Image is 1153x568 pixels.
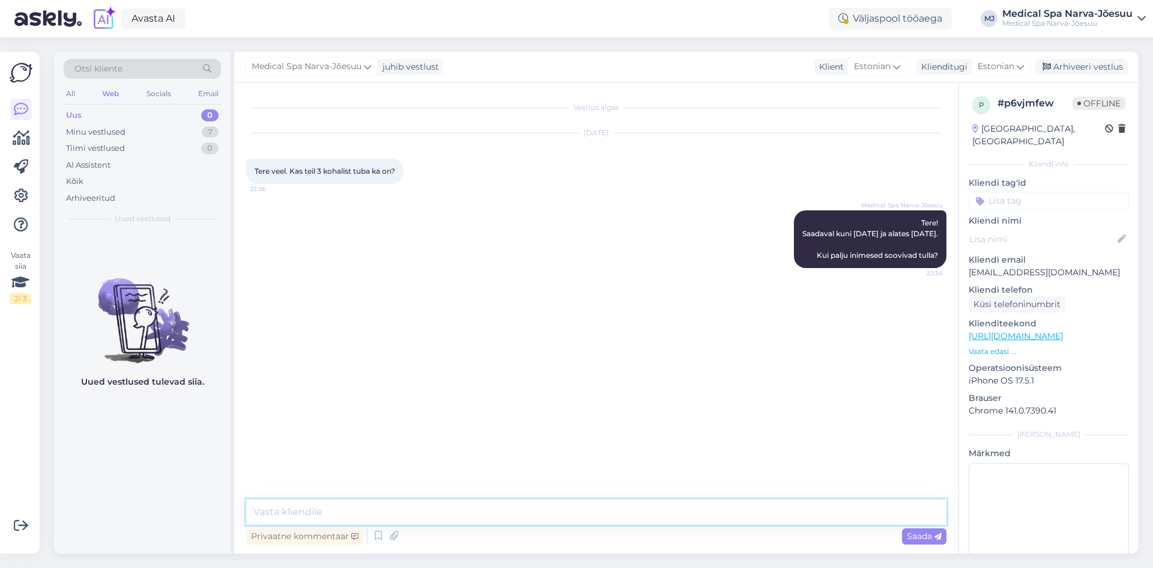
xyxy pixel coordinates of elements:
[969,284,1129,296] p: Kliendi telefon
[66,109,82,121] div: Uus
[66,159,110,171] div: AI Assistent
[969,374,1129,387] p: iPhone OS 17.5.1
[979,100,984,109] span: p
[74,63,123,75] span: Otsi kliente
[196,86,221,102] div: Email
[66,142,125,154] div: Tiimi vestlused
[1035,59,1128,75] div: Arhiveeri vestlus
[969,429,1129,440] div: [PERSON_NAME]
[1002,9,1133,19] div: Medical Spa Narva-Jõesuu
[201,109,219,121] div: 0
[972,123,1105,148] div: [GEOGRAPHIC_DATA], [GEOGRAPHIC_DATA]
[246,127,946,138] div: [DATE]
[91,6,117,31] img: explore-ai
[978,60,1014,73] span: Estonian
[854,60,891,73] span: Estonian
[66,192,115,204] div: Arhiveeritud
[144,86,174,102] div: Socials
[969,346,1129,357] p: Vaata edasi ...
[969,447,1129,460] p: Märkmed
[969,392,1129,405] p: Brauser
[969,296,1065,313] div: Küsi telefoninumbrit
[10,293,31,304] div: 2 / 3
[81,376,204,388] p: Uued vestlused tulevad siia.
[246,102,946,113] div: Vestlus algas
[861,201,943,210] span: Medical Spa Narva-Jõesuu
[969,266,1129,279] p: [EMAIL_ADDRESS][DOMAIN_NAME]
[1002,9,1146,28] a: Medical Spa Narva-JõesuuMedical Spa Narva-Jõesuu
[252,60,362,73] span: Medical Spa Narva-Jõesuu
[66,176,83,188] div: Kõik
[250,185,295,194] span: 22:26
[64,86,77,102] div: All
[255,166,395,176] span: Tere veel. Kas teil 3 kohalist tuba ka on?
[981,10,997,27] div: MJ
[969,159,1129,169] div: Kliendi info
[969,362,1129,374] p: Operatsioonisüsteem
[907,531,942,542] span: Saada
[969,254,1129,266] p: Kliendi email
[10,61,32,84] img: Askly Logo
[1073,97,1125,110] span: Offline
[969,405,1129,417] p: Chrome 141.0.7390.41
[100,86,121,102] div: Web
[246,528,363,545] div: Privaatne kommentaar
[997,96,1073,111] div: # p6vjmfew
[54,257,231,365] img: No chats
[969,192,1129,210] input: Lisa tag
[1002,19,1133,28] div: Medical Spa Narva-Jõesuu
[10,250,31,304] div: Vaata siia
[969,317,1129,330] p: Klienditeekond
[66,126,126,138] div: Minu vestlused
[201,142,219,154] div: 0
[969,177,1129,189] p: Kliendi tag'id
[378,61,439,73] div: juhib vestlust
[969,233,1115,246] input: Lisa nimi
[115,213,171,224] span: Uued vestlused
[121,8,186,29] a: Avasta AI
[898,269,943,278] span: 22:34
[969,215,1129,227] p: Kliendi nimi
[814,61,844,73] div: Klient
[202,126,219,138] div: 7
[829,8,952,29] div: Väljaspool tööaega
[916,61,967,73] div: Klienditugi
[969,331,1063,341] a: [URL][DOMAIN_NAME]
